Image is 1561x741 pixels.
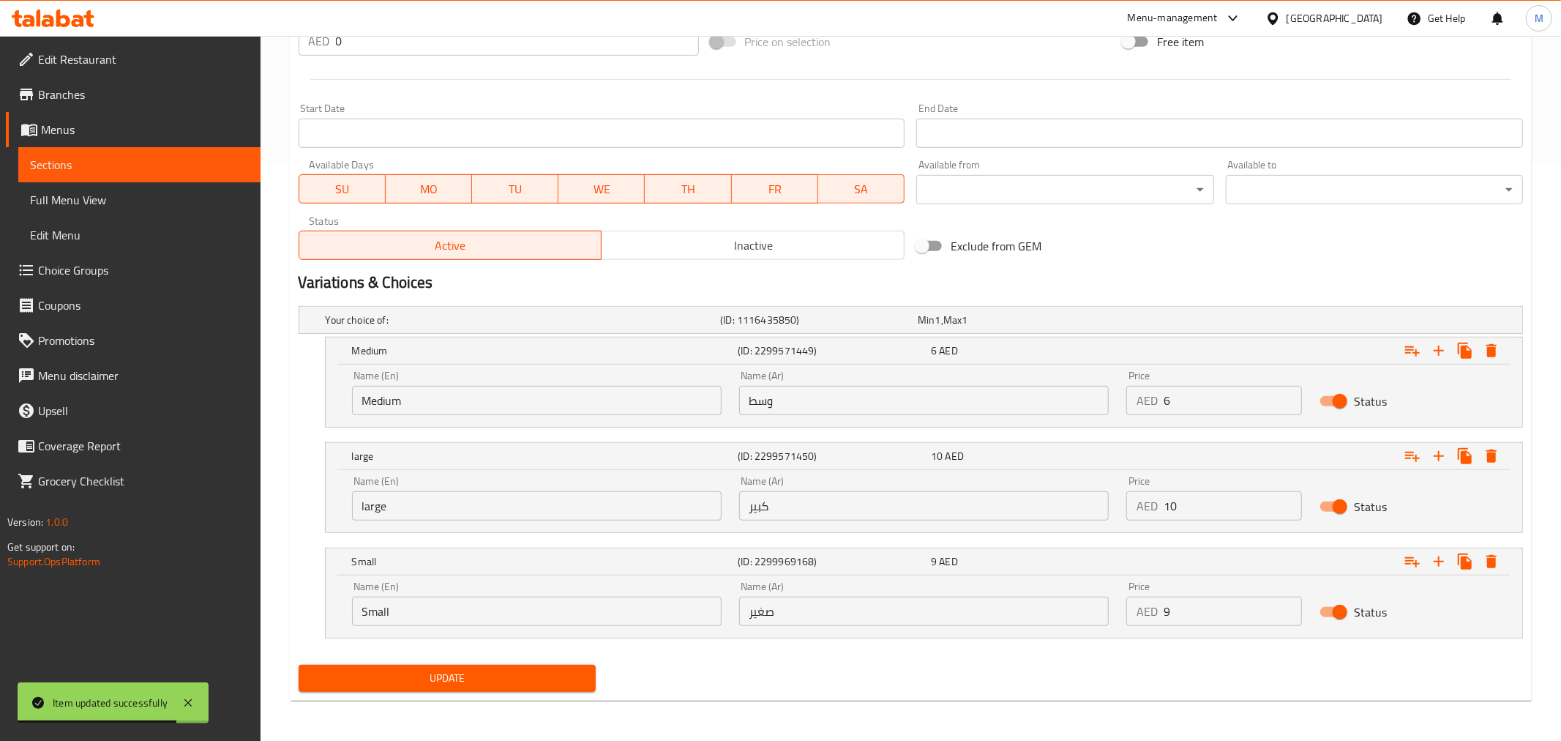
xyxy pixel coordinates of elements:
[935,310,941,329] span: 1
[299,307,1522,333] div: Expand
[299,272,1523,294] h2: Variations & Choices
[943,310,962,329] span: Max
[1426,548,1452,575] button: Add new choice
[352,386,722,415] input: Enter name En
[310,669,584,688] span: Update
[326,548,1522,575] div: Expand
[299,665,596,692] button: Update
[38,297,249,314] span: Coupons
[738,179,812,200] span: FR
[1452,443,1478,469] button: Clone new choice
[305,235,596,256] span: Active
[739,386,1109,415] input: Enter name Ar
[1137,497,1158,515] p: AED
[1164,491,1303,521] input: Please enter price
[1164,386,1303,415] input: Please enter price
[305,179,380,200] span: SU
[309,32,330,50] p: AED
[931,341,937,360] span: 6
[916,175,1213,204] div: ​
[6,358,261,393] a: Menu disclaimer
[645,174,731,204] button: TH
[564,179,639,200] span: WE
[720,313,912,327] h5: (ID: 1116435850)
[6,288,261,323] a: Coupons
[38,472,249,490] span: Grocery Checklist
[18,147,261,182] a: Sections
[1452,338,1478,364] button: Clone new choice
[7,537,75,556] span: Get support on:
[18,182,261,217] a: Full Menu View
[739,491,1109,521] input: Enter name Ar
[946,447,964,466] span: AED
[352,491,722,521] input: Enter name En
[6,323,261,358] a: Promotions
[940,552,958,571] span: AED
[1426,338,1452,364] button: Add new choice
[1478,548,1505,575] button: Delete Small
[1535,10,1543,26] span: M
[386,174,472,204] button: MO
[931,447,943,466] span: 10
[352,597,722,626] input: Enter name En
[7,552,100,571] a: Support.OpsPlatform
[38,437,249,455] span: Coverage Report
[738,343,925,358] h5: (ID: 2299571449)
[607,235,899,256] span: Inactive
[6,428,261,463] a: Coverage Report
[1287,10,1383,26] div: [GEOGRAPHIC_DATA]
[326,313,715,327] h5: Your choice of:
[38,332,249,349] span: Promotions
[6,393,261,428] a: Upsell
[818,174,905,204] button: SA
[1128,10,1218,27] div: Menu-management
[738,449,925,463] h5: (ID: 2299571450)
[601,231,905,260] button: Inactive
[1164,597,1303,626] input: Please enter price
[940,341,958,360] span: AED
[38,51,249,68] span: Edit Restaurant
[1354,603,1387,621] span: Status
[30,156,249,174] span: Sections
[824,179,899,200] span: SA
[299,231,602,260] button: Active
[1452,548,1478,575] button: Clone new choice
[1354,392,1387,410] span: Status
[1399,548,1426,575] button: Add choice group
[558,174,645,204] button: WE
[352,554,733,569] h5: Small
[30,191,249,209] span: Full Menu View
[38,402,249,420] span: Upsell
[732,174,818,204] button: FR
[1399,338,1426,364] button: Add choice group
[951,237,1041,255] span: Exclude from GEM
[38,367,249,384] span: Menu disclaimer
[30,226,249,244] span: Edit Menu
[1354,498,1387,515] span: Status
[7,513,43,532] span: Version:
[1478,443,1505,469] button: Delete large
[478,179,553,200] span: TU
[18,217,261,253] a: Edit Menu
[352,343,733,358] h5: Medium
[1426,443,1452,469] button: Add new choice
[1157,33,1204,51] span: Free item
[918,313,1109,327] div: ,
[326,443,1522,469] div: Expand
[45,513,68,532] span: 1.0.0
[1226,175,1523,204] div: ​
[6,463,261,499] a: Grocery Checklist
[6,253,261,288] a: Choice Groups
[41,121,249,138] span: Menus
[739,597,1109,626] input: Enter name Ar
[299,174,386,204] button: SU
[931,552,937,571] span: 9
[326,338,1522,364] div: Expand
[1137,392,1158,409] p: AED
[336,26,699,56] input: Please enter price
[392,179,466,200] span: MO
[962,310,967,329] span: 1
[6,77,261,112] a: Branches
[53,695,168,711] div: Item updated successfully
[918,310,935,329] span: Min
